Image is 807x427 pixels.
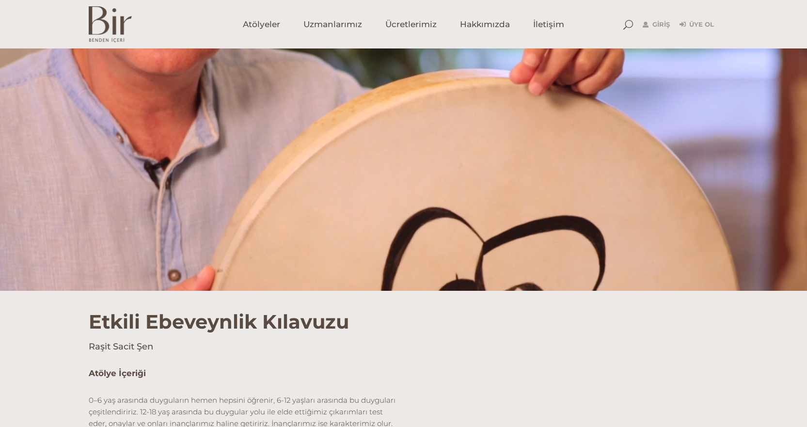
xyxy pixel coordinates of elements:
[243,19,280,30] span: Atölyeler
[385,19,437,30] span: Ücretlerimiz
[533,19,564,30] span: İletişim
[89,291,719,333] h1: Etkili Ebeveynlik Kılavuzu
[460,19,510,30] span: Hakkımızda
[680,19,714,31] a: Üye Ol
[89,367,396,380] h5: Atölye İçeriği
[643,19,670,31] a: Giriş
[89,341,719,353] h4: Raşit Sacit Şen
[303,19,362,30] span: Uzmanlarımız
